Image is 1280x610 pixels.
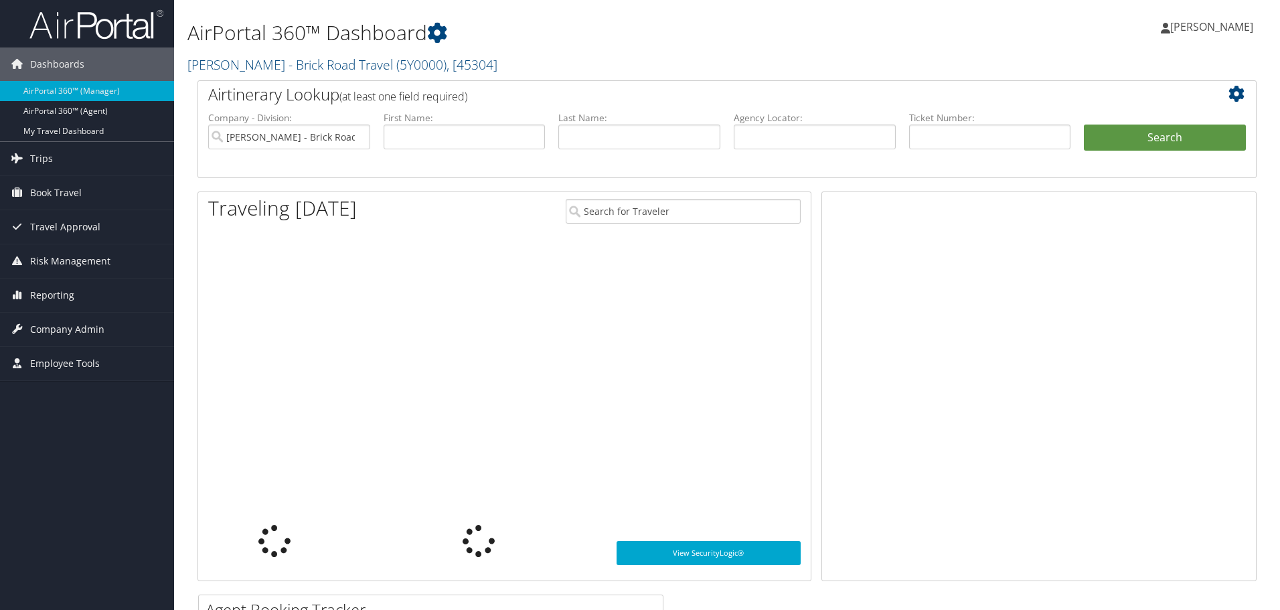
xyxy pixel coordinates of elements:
button: Search [1084,125,1246,151]
label: First Name: [384,111,546,125]
label: Last Name: [558,111,720,125]
span: Trips [30,142,53,175]
span: Company Admin [30,313,104,346]
h1: AirPortal 360™ Dashboard [187,19,907,47]
span: Risk Management [30,244,110,278]
input: Search for Traveler [566,199,801,224]
span: , [ 45304 ] [447,56,497,74]
label: Ticket Number: [909,111,1071,125]
span: Reporting [30,279,74,312]
span: Employee Tools [30,347,100,380]
a: [PERSON_NAME] - Brick Road Travel [187,56,497,74]
span: (at least one field required) [339,89,467,104]
span: [PERSON_NAME] [1170,19,1253,34]
span: ( 5Y0000 ) [396,56,447,74]
a: View SecurityLogic® [617,541,801,565]
label: Company - Division: [208,111,370,125]
h2: Airtinerary Lookup [208,83,1157,106]
span: Book Travel [30,176,82,210]
label: Agency Locator: [734,111,896,125]
span: Travel Approval [30,210,100,244]
img: airportal-logo.png [29,9,163,40]
span: Dashboards [30,48,84,81]
a: [PERSON_NAME] [1161,7,1267,47]
h1: Traveling [DATE] [208,194,357,222]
